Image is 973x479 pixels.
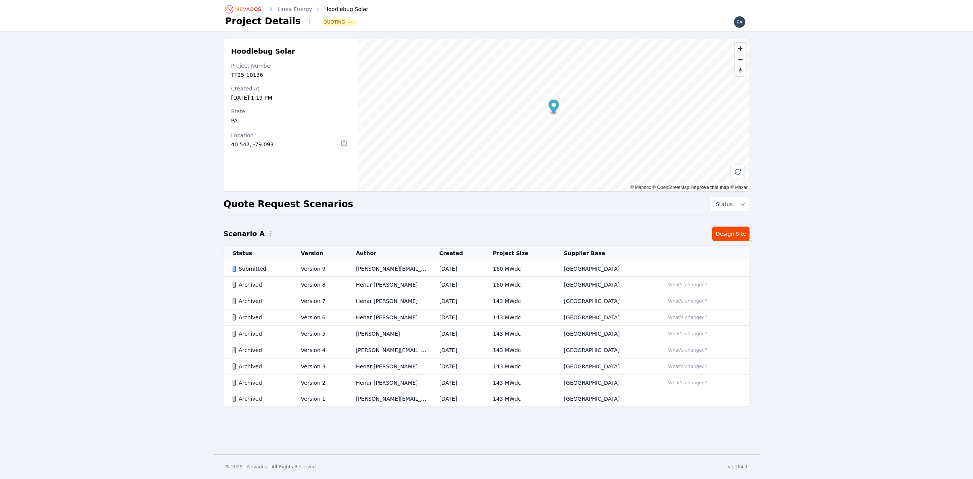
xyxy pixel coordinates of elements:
[231,94,350,102] div: [DATE] 1:19 PM
[233,330,288,338] div: Archived
[484,391,555,407] td: 143 MWdc
[548,100,559,115] div: Map marker
[430,326,484,342] td: [DATE]
[231,108,350,115] div: State
[231,117,350,124] div: PA
[347,293,430,309] td: Henar [PERSON_NAME]
[225,464,316,470] div: © 2025 - Nevados - All Rights Reserved
[710,197,750,211] button: Status
[728,464,748,470] div: v1.264.1
[734,16,746,28] img: paul.mcmillan@nevados.solar
[314,5,368,13] div: Hoodlebug Solar
[223,391,750,407] tr: ArchivedVersion 1[PERSON_NAME][EMAIL_ADDRESS][PERSON_NAME][DOMAIN_NAME][DATE]143 MWdc[GEOGRAPHIC_...
[231,141,338,148] div: 40.547, -79.093
[292,391,347,407] td: Version 1
[555,246,655,261] th: Supplier Base
[223,309,750,326] tr: ArchivedVersion 6Henar [PERSON_NAME][DATE]143 MWdc[GEOGRAPHIC_DATA]What's changed?
[231,47,350,56] h2: Hoodlebug Solar
[665,297,711,305] button: What's changed?
[430,391,484,407] td: [DATE]
[347,326,430,342] td: [PERSON_NAME]
[430,375,484,391] td: [DATE]
[233,314,288,321] div: Archived
[233,281,288,289] div: Archived
[292,326,347,342] td: Version 5
[555,358,655,375] td: [GEOGRAPHIC_DATA]
[430,246,484,261] th: Created
[233,363,288,370] div: Archived
[484,277,555,293] td: 160 MWdc
[223,277,750,293] tr: ArchivedVersion 8Henar [PERSON_NAME][DATE]160 MWdc[GEOGRAPHIC_DATA]What's changed?
[735,43,746,54] button: Zoom in
[484,375,555,391] td: 143 MWdc
[292,246,347,261] th: Version
[665,379,711,387] button: What's changed?
[653,185,689,190] a: OpenStreetMap
[223,261,750,277] tr: SubmittedVersion 9[PERSON_NAME][EMAIL_ADDRESS][PERSON_NAME][DOMAIN_NAME][DATE]160 MWdc[GEOGRAPHIC...
[347,277,430,293] td: Henar [PERSON_NAME]
[555,342,655,358] td: [GEOGRAPHIC_DATA]
[691,185,729,190] a: Improve this map
[665,313,711,322] button: What's changed?
[555,326,655,342] td: [GEOGRAPHIC_DATA]
[735,65,746,76] button: Reset bearing to north
[292,358,347,375] td: Version 3
[347,261,430,277] td: [PERSON_NAME][EMAIL_ADDRESS][PERSON_NAME][DOMAIN_NAME]
[223,293,750,309] tr: ArchivedVersion 7Henar [PERSON_NAME][DATE]143 MWdc[GEOGRAPHIC_DATA]What's changed?
[223,228,265,239] h2: Scenario A
[223,326,750,342] tr: ArchivedVersion 5[PERSON_NAME][DATE]143 MWdc[GEOGRAPHIC_DATA]What's changed?
[430,261,484,277] td: [DATE]
[484,342,555,358] td: 143 MWdc
[665,362,711,371] button: What's changed?
[347,342,430,358] td: [PERSON_NAME][EMAIL_ADDRESS][PERSON_NAME][DOMAIN_NAME]
[233,265,288,273] div: Submitted
[555,309,655,326] td: [GEOGRAPHIC_DATA]
[292,375,347,391] td: Version 2
[231,85,350,92] div: Created At
[233,395,288,403] div: Archived
[233,379,288,387] div: Archived
[484,326,555,342] td: 143 MWdc
[292,342,347,358] td: Version 4
[231,132,338,139] div: Location
[735,54,746,65] button: Zoom out
[223,342,750,358] tr: ArchivedVersion 4[PERSON_NAME][EMAIL_ADDRESS][PERSON_NAME][DOMAIN_NAME][DATE]143 MWdc[GEOGRAPHIC_...
[292,293,347,309] td: Version 7
[223,198,353,210] h2: Quote Request Scenarios
[231,62,350,70] div: Project Number
[430,277,484,293] td: [DATE]
[233,346,288,354] div: Archived
[484,358,555,375] td: 143 MWdc
[665,281,711,289] button: What's changed?
[233,297,288,305] div: Archived
[430,293,484,309] td: [DATE]
[292,261,347,277] td: Version 9
[231,71,350,79] div: TT25-10136
[225,15,301,27] h1: Project Details
[292,277,347,293] td: Version 8
[347,391,430,407] td: [PERSON_NAME][EMAIL_ADDRESS][PERSON_NAME][DOMAIN_NAME]
[630,185,651,190] a: Mapbox
[347,358,430,375] td: Henar [PERSON_NAME]
[713,200,733,208] span: Status
[292,309,347,326] td: Version 6
[665,330,711,338] button: What's changed?
[277,5,312,13] a: Linea Energy
[555,261,655,277] td: [GEOGRAPHIC_DATA]
[223,375,750,391] tr: ArchivedVersion 2Henar [PERSON_NAME][DATE]143 MWdc[GEOGRAPHIC_DATA]What's changed?
[322,19,354,25] button: Quoting
[484,309,555,326] td: 143 MWdc
[347,309,430,326] td: Henar [PERSON_NAME]
[555,293,655,309] td: [GEOGRAPHIC_DATA]
[430,342,484,358] td: [DATE]
[223,246,292,261] th: Status
[555,391,655,407] td: [GEOGRAPHIC_DATA]
[555,277,655,293] td: [GEOGRAPHIC_DATA]
[223,358,750,375] tr: ArchivedVersion 3Henar [PERSON_NAME][DATE]143 MWdc[GEOGRAPHIC_DATA]What's changed?
[347,375,430,391] td: Henar [PERSON_NAME]
[484,246,555,261] th: Project Size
